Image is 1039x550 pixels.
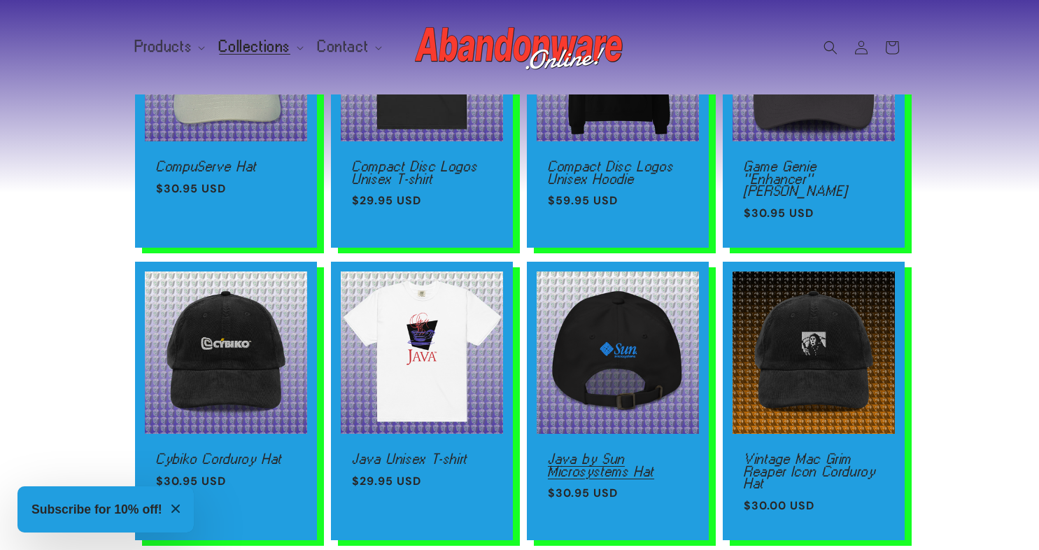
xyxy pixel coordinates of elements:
[352,453,492,465] a: Java Unisex T-shirt
[548,453,688,477] a: Java by Sun Microsystems Hat
[352,160,492,185] a: Compact Disc Logos Unisex T-shirt
[318,41,369,53] span: Contact
[127,32,211,62] summary: Products
[415,20,625,76] img: Abandonware
[409,14,630,80] a: Abandonware
[219,41,290,53] span: Collections
[135,41,192,53] span: Products
[744,453,884,490] a: Vintage Mac Grim Reaper Icon Corduroy Hat
[156,453,296,465] a: Cybiko Corduroy Hat
[309,32,388,62] summary: Contact
[548,160,688,185] a: Compact Disc Logos Unisex Hoodie
[744,160,884,197] a: Game Genie "Enhancer" [PERSON_NAME]
[815,32,846,63] summary: Search
[156,160,296,173] a: CompuServe Hat
[211,32,309,62] summary: Collections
